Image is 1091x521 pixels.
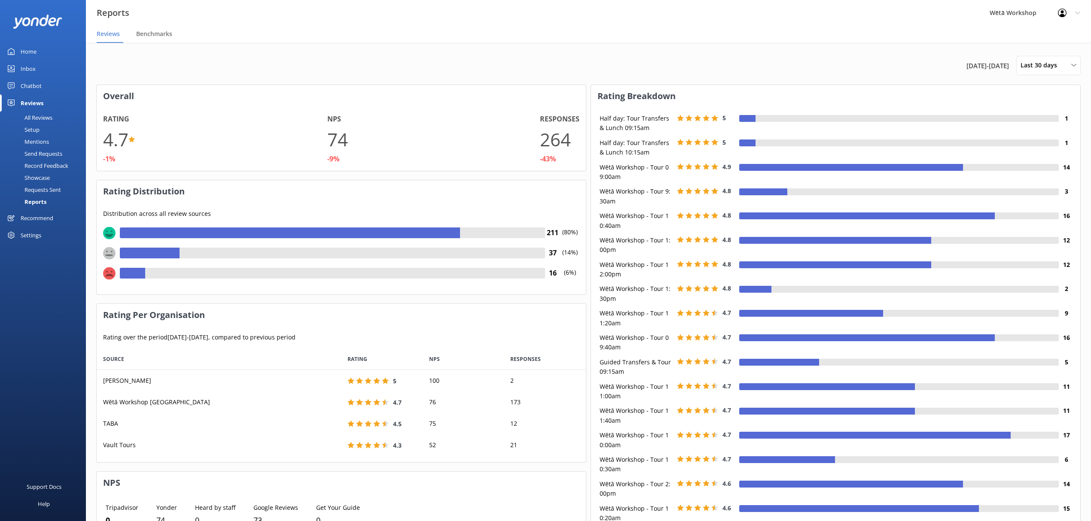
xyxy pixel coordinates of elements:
[1059,406,1074,415] h4: 11
[597,479,675,499] div: Wētā Workshop - Tour 2:00pm
[722,138,726,146] span: 5
[5,124,86,136] a: Setup
[722,211,731,219] span: 4.8
[722,114,726,122] span: 5
[103,355,124,363] span: Source
[423,370,504,391] div: 100
[722,479,731,488] span: 4.6
[1059,187,1074,196] h4: 3
[504,370,585,391] div: 2
[21,43,37,60] div: Home
[5,160,86,172] a: Record Feedback
[545,227,560,239] h4: 211
[722,163,731,171] span: 4.9
[97,6,129,20] h3: Reports
[1059,163,1074,172] h4: 14
[597,357,675,377] div: Guided Transfers & Tour 09:15am
[21,94,43,112] div: Reviews
[597,284,675,303] div: Wētā Workshop - Tour 1:30pm
[316,503,360,512] p: Get Your Guide
[597,430,675,450] div: Wētā Workshop - Tour 10:00am
[545,268,560,279] h4: 16
[5,172,50,184] div: Showcase
[106,503,138,512] p: Tripadvisor
[540,154,556,165] div: -43%
[27,478,61,495] div: Support Docs
[722,455,731,463] span: 4.7
[1059,309,1074,318] h4: 9
[722,406,731,414] span: 4.7
[540,114,579,125] h4: Responses
[97,85,586,107] h3: Overall
[966,61,1009,71] span: [DATE] - [DATE]
[5,196,86,208] a: Reports
[591,85,1080,107] h3: Rating Breakdown
[97,180,586,203] h3: Rating Distribution
[253,503,298,512] p: Google Reviews
[504,413,585,434] div: 12
[1059,284,1074,294] h4: 2
[423,434,504,456] div: 52
[5,124,40,136] div: Setup
[504,391,585,413] div: 173
[5,112,86,124] a: All Reviews
[21,77,42,94] div: Chatbot
[423,391,504,413] div: 76
[597,138,675,158] div: Half day: Tour Transfers & Lunch 10:15am
[103,114,129,125] h4: Rating
[1059,430,1074,440] h4: 17
[5,184,86,196] a: Requests Sent
[393,398,402,406] span: 4.7
[1059,114,1074,123] h4: 1
[103,125,128,154] h1: 4.7
[722,333,731,341] span: 4.7
[1059,333,1074,342] h4: 16
[722,284,731,292] span: 4.8
[21,227,41,244] div: Settings
[722,382,731,390] span: 4.7
[5,184,61,196] div: Requests Sent
[5,136,86,148] a: Mentions
[97,30,120,38] span: Reviews
[597,382,675,401] div: Wētā Workshop - Tour 11:00am
[597,406,675,425] div: Wētā Workshop - Tour 11:40am
[97,304,586,326] h3: Rating Per Organisation
[5,136,49,148] div: Mentions
[597,211,675,230] div: Wētā Workshop - Tour 10:40am
[5,148,62,160] div: Send Requests
[540,125,571,154] h1: 264
[597,163,675,182] div: Wētā Workshop - Tour 09:00am
[597,260,675,279] div: Wētā Workshop - Tour 12:00pm
[1059,382,1074,391] h4: 11
[1059,211,1074,221] h4: 16
[597,236,675,255] div: Wētā Workshop - Tour 1:00pm
[560,248,579,268] p: (14%)
[5,196,46,208] div: Reports
[504,434,585,456] div: 21
[1021,61,1062,70] span: Last 30 days
[38,495,50,512] div: Help
[103,333,579,342] p: Rating over the period [DATE] - [DATE] , compared to previous period
[393,377,396,385] span: 5
[597,114,675,133] div: Half day: Tour Transfers & Lunch 09:15am
[97,434,341,456] div: Vault Tours
[97,413,341,434] div: TABA
[429,355,440,363] span: NPS
[1059,504,1074,513] h4: 15
[327,125,348,154] h1: 74
[597,455,675,474] div: Wētā Workshop - Tour 10:30am
[21,209,53,227] div: Recommend
[21,60,36,77] div: Inbox
[1059,138,1074,148] h4: 1
[156,503,177,512] p: Yonder
[97,391,341,413] div: Wētā Workshop Wellington
[347,355,367,363] span: RATING
[722,309,731,317] span: 4.7
[545,248,560,259] h4: 37
[722,430,731,439] span: 4.7
[13,15,62,29] img: yonder-white-logo.png
[97,370,585,456] div: grid
[1059,455,1074,464] h4: 6
[722,260,731,268] span: 4.8
[5,172,86,184] a: Showcase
